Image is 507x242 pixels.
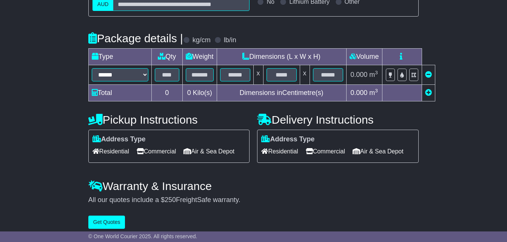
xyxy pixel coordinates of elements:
td: Volume [346,49,382,65]
sup: 3 [375,88,378,93]
td: Dimensions (L x W x H) [217,49,346,65]
span: Air & Sea Depot [183,146,234,157]
td: 0 [151,85,182,101]
td: Weight [182,49,217,65]
td: Total [88,85,151,101]
label: Address Type [92,135,146,144]
td: Qty [151,49,182,65]
td: x [300,65,310,85]
span: 0.000 [350,71,367,78]
td: x [253,65,263,85]
span: m [369,71,378,78]
span: Commercial [137,146,176,157]
div: All our quotes include a $ FreightSafe warranty. [88,196,419,204]
label: Address Type [261,135,314,144]
h4: Warranty & Insurance [88,180,419,192]
span: 0 [187,89,191,96]
span: Air & Sea Depot [353,146,404,157]
h4: Pickup Instructions [88,113,250,126]
h4: Package details | [88,32,183,44]
span: 250 [165,196,176,204]
span: m [369,89,378,96]
span: © One World Courier 2025. All rights reserved. [88,233,197,239]
label: lb/in [224,36,236,44]
a: Add new item [425,89,432,96]
label: kg/cm [193,36,211,44]
td: Type [88,49,151,65]
a: Remove this item [425,71,432,78]
span: Residential [92,146,129,157]
span: Residential [261,146,298,157]
sup: 3 [375,70,378,75]
button: Get Quotes [88,216,125,229]
td: Kilo(s) [182,85,217,101]
td: Dimensions in Centimetre(s) [217,85,346,101]
span: Commercial [306,146,345,157]
h4: Delivery Instructions [257,113,419,126]
span: 0.000 [350,89,367,96]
